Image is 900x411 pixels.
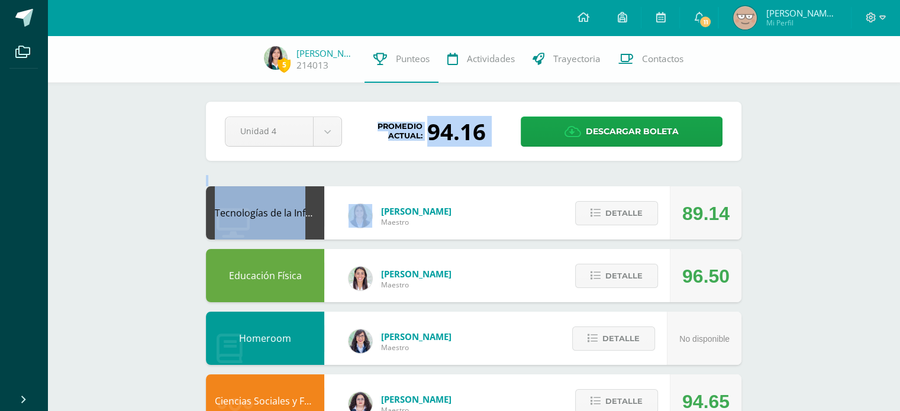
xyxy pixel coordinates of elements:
[396,53,430,65] span: Punteos
[575,201,658,225] button: Detalle
[642,53,683,65] span: Contactos
[296,47,356,59] a: [PERSON_NAME]
[296,59,328,72] a: 214013
[381,268,451,280] span: [PERSON_NAME]
[381,280,451,290] span: Maestro
[682,250,730,303] div: 96.50
[364,35,438,83] a: Punteos
[766,18,837,28] span: Mi Perfil
[602,328,640,349] span: Detalle
[609,35,692,83] a: Contactos
[766,7,837,19] span: [PERSON_NAME] [PERSON_NAME]
[521,116,722,147] a: Descargar boleta
[381,331,451,342] span: [PERSON_NAME]
[427,116,486,147] div: 94.16
[575,264,658,288] button: Detalle
[278,57,291,72] span: 5
[572,326,655,351] button: Detalle
[225,117,341,146] a: Unidad 4
[349,204,372,228] img: 7489ccb779e23ff9f2c3e89c21f82ed0.png
[733,6,757,30] img: e3abb1ebbe6d3481a363f12c8e97d852.png
[381,342,451,352] span: Maestro
[699,15,712,28] span: 11
[679,334,730,344] span: No disponible
[467,53,515,65] span: Actividades
[206,249,324,302] div: Educación Física
[553,53,601,65] span: Trayectoria
[264,46,288,70] img: 4c024f6bf71d5773428a8da74324d68e.png
[524,35,609,83] a: Trayectoria
[438,35,524,83] a: Actividades
[381,393,451,405] span: [PERSON_NAME]
[605,202,643,224] span: Detalle
[682,187,730,240] div: 89.14
[605,265,643,287] span: Detalle
[586,117,679,146] span: Descargar boleta
[240,117,298,145] span: Unidad 4
[349,267,372,290] img: 68dbb99899dc55733cac1a14d9d2f825.png
[206,186,324,240] div: Tecnologías de la Información y Comunicación: Computación
[206,312,324,365] div: Homeroom
[381,205,451,217] span: [PERSON_NAME]
[349,329,372,353] img: 01c6c64f30021d4204c203f22eb207bb.png
[381,217,451,227] span: Maestro
[378,122,422,141] span: Promedio actual:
